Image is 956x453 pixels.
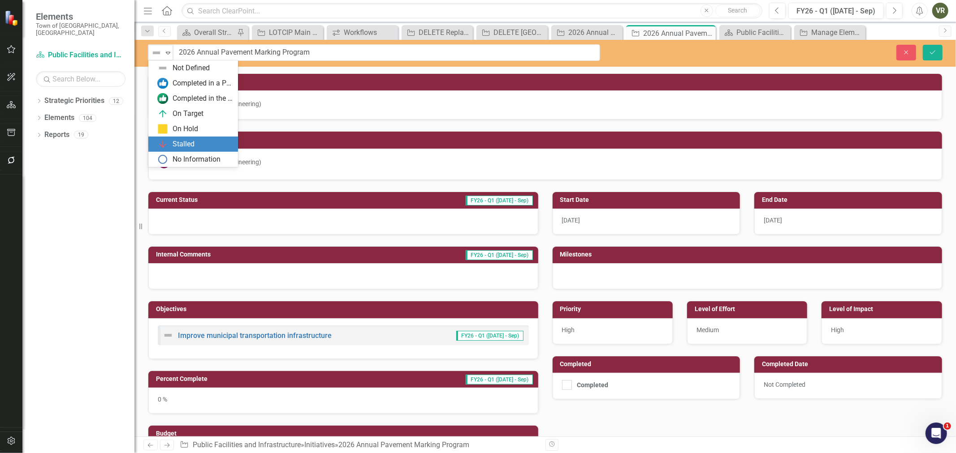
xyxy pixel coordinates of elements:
div: FY26 - Q1 ([DATE] - Sep) [792,6,881,17]
div: Not Defined [173,63,210,73]
div: » » [180,440,538,450]
h3: Percent Complete [156,376,319,382]
a: Public Facilities and Infrastructure [193,440,301,449]
span: 1 [944,423,951,430]
span: FY26 - Q1 ([DATE] - Sep) [466,196,533,205]
span: High [831,326,844,333]
div: DELETE [GEOGRAPHIC_DATA] [493,27,545,38]
a: LOTCIP Main St Recon & Safety Phases 1 & 2 (#L159-0005 & 0006, 30147 & TBD) [254,27,321,38]
span: [DATE] [562,217,580,224]
a: Workflows [329,27,396,38]
img: Completed in the Last Quarter [157,93,168,104]
img: Not Defined [157,63,168,73]
a: DELETE Replace Traffic Signs (30107) [404,27,471,38]
img: On Hold [157,124,168,134]
div: 104 [79,114,96,122]
div: LOTCIP Main St Recon & Safety Phases 1 & 2 (#L159-0005 & 0006, 30147 & TBD) [269,27,321,38]
a: Overall Strategy [179,27,235,38]
div: Not Completed [754,373,942,399]
h3: Completed Date [762,361,938,368]
iframe: Intercom live chat [926,423,947,444]
div: Completed in a Previous Quarter [173,78,233,89]
h3: Objectives [156,306,534,312]
input: Search ClearPoint... [182,3,762,19]
div: Overall Strategy [194,27,235,38]
div: 2026 Annual Pavement Preservation Program (Roads) [568,27,620,38]
img: ClearPoint Strategy [4,10,20,26]
img: On Target [157,108,168,119]
h3: Level of Impact [829,306,937,312]
div: 2026 Annual Pavement Marking Program [338,440,469,449]
div: Public Facilities and Infrastructure [736,27,788,38]
button: VR [932,3,948,19]
div: On Hold [173,124,198,134]
img: Not Defined [151,47,162,58]
h3: Collaborators [156,136,938,143]
a: Manage Elements [796,27,863,38]
span: FY26 - Q1 ([DATE] - Sep) [466,250,533,260]
div: Stalled [173,139,195,150]
div: DELETE Replace Traffic Signs (30107) [419,27,471,38]
div: Workflows [344,27,396,38]
h3: Current Status [156,197,299,203]
small: Town of [GEOGRAPHIC_DATA], [GEOGRAPHIC_DATA] [36,22,125,37]
div: Manage Elements [811,27,863,38]
span: [DATE] [764,217,782,224]
h3: Budget [156,430,534,437]
span: FY26 - Q1 ([DATE] - Sep) [456,331,523,341]
span: FY26 - Q1 ([DATE] - Sep) [466,375,533,385]
a: 2026 Annual Pavement Preservation Program (Roads) [554,27,620,38]
div: On Target [173,109,203,119]
h3: Milestones [560,251,938,258]
h3: Completed [560,361,736,368]
div: Completed in the Last Quarter [173,94,233,104]
span: Medium [696,326,719,333]
img: No Information [157,154,168,165]
img: Completed in a Previous Quarter [157,78,168,89]
img: Not Defined [163,330,173,341]
div: 0 % [148,388,538,414]
div: 2026 Annual Pavement Marking Program [643,28,714,39]
div: No Information [173,154,221,165]
h3: Start Date [560,197,736,203]
span: High [562,326,575,333]
h3: Owner [156,78,938,85]
a: Elements [44,113,74,123]
input: Search Below... [36,71,125,87]
button: Search [715,4,760,17]
button: FY26 - Q1 ([DATE] - Sep) [788,3,884,19]
h3: End Date [762,197,938,203]
div: 19 [74,131,88,139]
input: This field is required [173,44,600,61]
a: Public Facilities and Infrastructure [722,27,788,38]
a: Reports [44,130,69,140]
a: Strategic Priorities [44,96,104,106]
a: Public Facilities and Infrastructure [36,50,125,60]
h3: Internal Comments [156,251,324,258]
span: Search [728,7,747,14]
img: Stalled [157,139,168,150]
a: DELETE [GEOGRAPHIC_DATA] [479,27,545,38]
h3: Level of Effort [695,306,803,312]
a: Improve municipal transportation infrastructure [178,331,332,340]
div: 12 [109,97,123,105]
h3: Priority [560,306,668,312]
span: Elements [36,11,125,22]
a: Initiatives [304,440,335,449]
